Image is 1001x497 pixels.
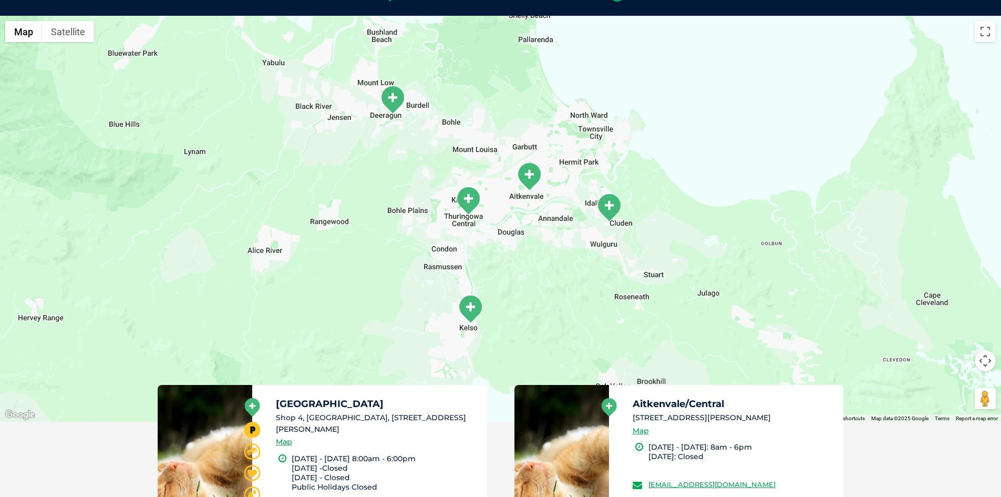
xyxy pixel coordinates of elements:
a: Terms [935,415,950,421]
button: Drag Pegman onto the map to open Street View [975,388,996,409]
button: Show satellite imagery [42,21,94,42]
li: [DATE] - [DATE]: 8am - 6pm [DATE]: Closed [648,442,834,471]
div: Deeragun [379,85,406,114]
button: Toggle fullscreen view [975,21,996,42]
div: Aitkenvale/Central [516,162,542,191]
a: Map [276,436,292,448]
h5: Aitkenvale/Central [633,399,834,409]
div: Riverway [457,295,483,323]
a: Map [633,425,649,437]
img: Google [3,408,37,422]
button: Show street map [5,21,42,42]
a: Click to see this area on Google Maps [3,408,37,422]
div: Willows/Kirwan [455,186,481,215]
button: Map camera controls [975,350,996,371]
a: Report a map error [956,415,998,421]
div: Fairfield [596,193,622,222]
li: [STREET_ADDRESS][PERSON_NAME] [633,412,834,423]
li: Shop 4, [GEOGRAPHIC_DATA], [STREET_ADDRESS][PERSON_NAME] [276,412,478,435]
h5: [GEOGRAPHIC_DATA] [276,399,478,409]
span: Map data ©2025 Google [871,415,928,421]
a: [EMAIL_ADDRESS][DOMAIN_NAME] [648,480,776,489]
